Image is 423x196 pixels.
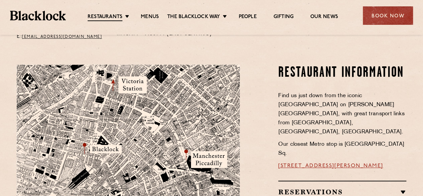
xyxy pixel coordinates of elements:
[278,93,405,135] span: Find us just down from the iconic [GEOGRAPHIC_DATA] on [PERSON_NAME][GEOGRAPHIC_DATA], with great...
[278,163,383,169] a: [STREET_ADDRESS][PERSON_NAME]
[310,14,338,20] a: Our News
[278,142,404,156] span: Our closest Metro stop is [GEOGRAPHIC_DATA] Sq.
[22,35,102,39] a: [EMAIL_ADDRESS][DOMAIN_NAME]
[363,6,413,25] div: Book Now
[238,14,256,20] a: People
[17,32,107,41] p: E:
[274,14,294,20] a: Gifting
[167,14,220,20] a: The Blacklock Way
[278,65,406,81] h2: Restaurant Information
[10,11,66,20] img: BL_Textured_Logo-footer-cropped.svg
[141,14,159,20] a: Menus
[88,14,122,21] a: Restaurants
[278,188,406,196] h2: Reservations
